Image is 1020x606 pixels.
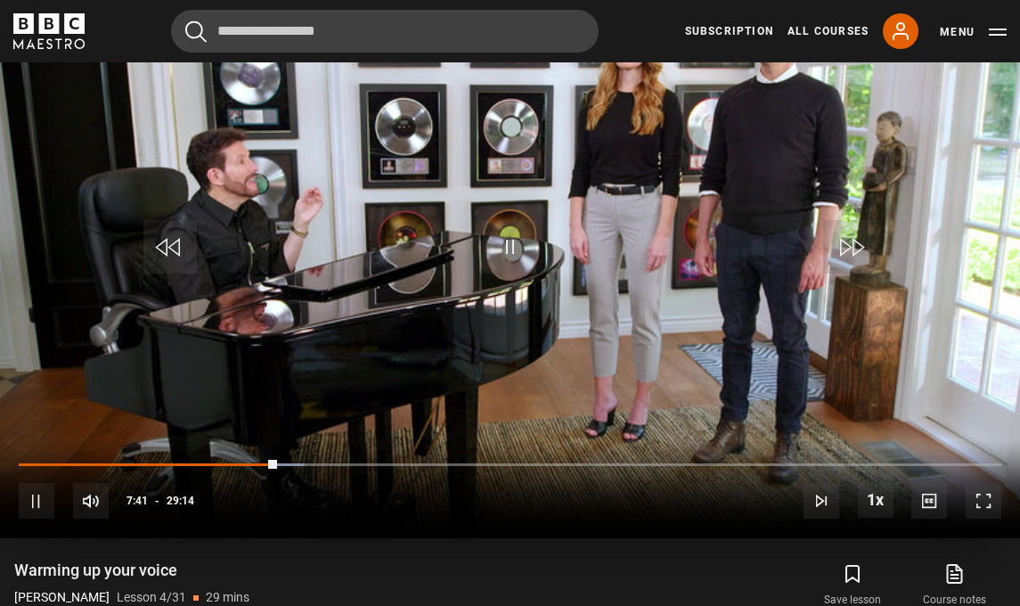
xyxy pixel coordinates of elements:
button: Submit the search query [185,20,207,43]
a: Subscription [685,23,773,39]
button: Fullscreen [966,483,1001,519]
a: All Courses [787,23,869,39]
button: Playback Rate [858,482,894,518]
span: 7:41 [126,485,148,517]
svg: BBC Maestro [13,13,85,49]
h1: Warming up your voice [14,560,249,581]
button: Toggle navigation [940,23,1007,41]
button: Mute [73,483,109,519]
div: Progress Bar [19,463,1001,467]
button: Pause [19,483,54,519]
button: Captions [911,483,947,519]
span: 29:14 [167,485,194,517]
button: Next Lesson [804,483,839,519]
input: Search [171,10,599,53]
span: - [155,495,159,507]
